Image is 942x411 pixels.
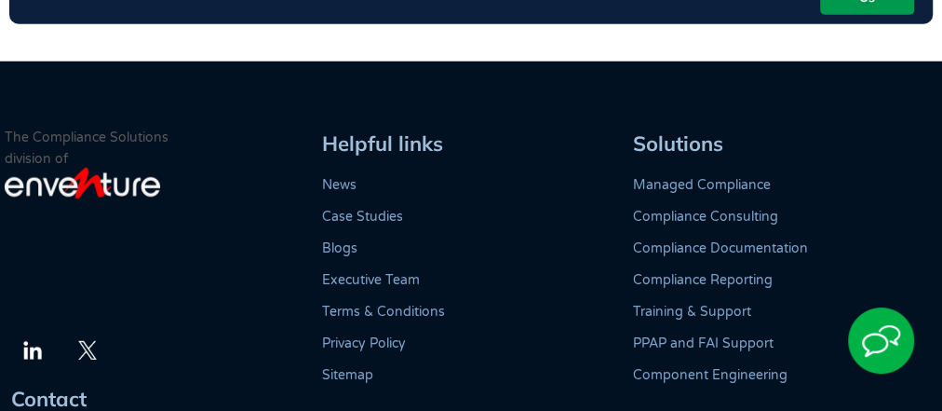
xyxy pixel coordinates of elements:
[633,209,778,225] a: Compliance Consulting
[322,177,357,193] a: News
[322,240,357,256] a: Blogs
[322,130,443,157] span: Helpful links
[633,336,774,351] a: PPAP and FAI Support
[322,336,406,351] a: Privacy Policy
[5,127,316,170] p: The Compliance Solutions division of
[322,304,445,320] a: Terms & Conditions
[633,272,773,288] a: Compliance Reporting
[322,367,373,383] a: Sitemap
[21,339,44,362] img: The LinkedIn Logo
[633,130,723,157] span: Solutions
[848,308,914,374] img: Start Chat
[633,240,808,256] a: Compliance Documentation
[322,209,403,225] a: Case Studies
[633,177,771,193] a: Managed Compliance
[5,166,160,201] img: enventure-light-logo_s
[322,272,420,288] a: Executive Team
[633,367,787,383] a: Component Engineering
[78,341,97,360] img: The Twitter Logo
[633,304,751,320] a: Training & Support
